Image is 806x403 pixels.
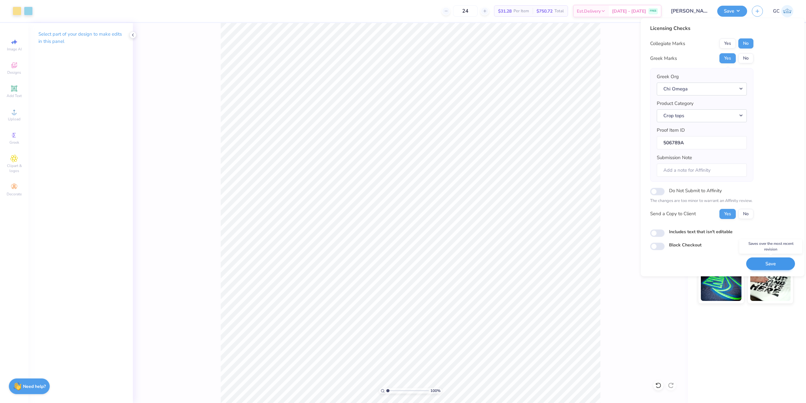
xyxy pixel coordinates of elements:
button: Yes [719,209,736,219]
label: Submission Note [657,154,692,161]
label: Includes text that isn't editable [669,228,733,235]
button: Yes [719,53,736,63]
span: Image AI [7,47,22,52]
button: No [738,209,753,219]
button: Save [717,6,747,17]
button: No [738,38,753,49]
span: FREE [650,9,656,13]
label: Do Not Submit to Affinity [669,187,722,195]
button: Yes [719,38,736,49]
img: Glow in the Dark Ink [701,269,741,301]
p: The changes are too minor to warrant an Affinity review. [650,198,753,204]
button: Crop tops [657,109,747,122]
button: Save [746,257,795,270]
span: 100 % [430,388,440,394]
img: Gerard Christopher Trorres [781,5,793,17]
span: Total [554,8,564,14]
span: $31.28 [498,8,512,14]
span: Greek [9,140,19,145]
div: Saves over the most recent revision [739,239,802,254]
strong: Need help? [23,383,46,389]
label: Product Category [657,100,694,107]
img: Water based Ink [750,269,791,301]
label: Greek Org [657,73,679,80]
input: Add a note for Affinity [657,164,747,177]
label: Proof Item ID [657,127,685,134]
button: Chi Omega [657,83,747,95]
span: [DATE] - [DATE] [612,8,646,14]
span: Add Text [7,93,22,98]
span: $750.72 [536,8,553,14]
button: No [738,53,753,63]
span: Designs [7,70,21,75]
input: Untitled Design [666,5,712,17]
span: Decorate [7,192,22,197]
div: Collegiate Marks [650,40,685,47]
label: Block Checkout [669,242,701,248]
span: GC [773,8,780,15]
span: Clipart & logos [3,163,25,173]
div: Licensing Checks [650,25,753,32]
span: Per Item [514,8,529,14]
span: Est. Delivery [577,8,601,14]
p: Select part of your design to make edits in this panel [38,31,123,45]
a: GC [773,5,793,17]
div: Send a Copy to Client [650,210,696,217]
span: Upload [8,117,20,122]
input: – – [453,5,478,17]
div: Greek Marks [650,55,677,62]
